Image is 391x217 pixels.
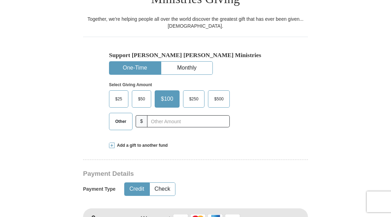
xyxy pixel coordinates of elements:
span: $500 [211,94,227,104]
h3: Payment Details [83,170,260,178]
input: Other Amount [147,115,230,127]
span: Other [112,116,130,127]
button: Check [150,183,175,196]
h5: Support [PERSON_NAME] [PERSON_NAME] Ministries [109,52,282,59]
span: $50 [135,94,148,104]
button: Monthly [161,62,212,74]
span: $100 [157,94,177,104]
button: Credit [125,183,149,196]
button: One-Time [109,62,161,74]
span: $ [136,115,147,127]
span: Add a gift to another fund [115,143,168,148]
div: Together, we're helping people all over the world discover the greatest gift that has ever been g... [83,16,308,29]
h5: Payment Type [83,186,116,192]
span: $25 [112,94,126,104]
strong: Select Giving Amount [109,82,152,87]
span: $250 [186,94,202,104]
